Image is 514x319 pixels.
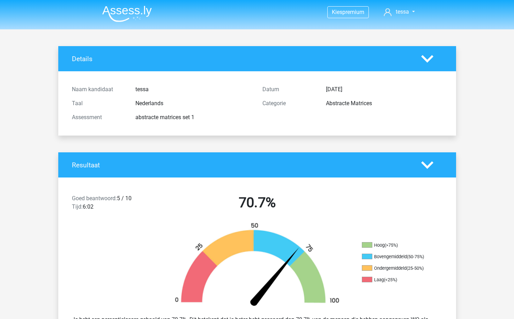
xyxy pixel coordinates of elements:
[362,254,432,260] li: Bovengemiddeld
[407,266,424,271] div: (25-50%)
[362,242,432,248] li: Hoog
[385,242,398,248] div: (>75%)
[72,203,83,210] span: Tijd:
[396,8,409,15] span: tessa
[381,8,417,16] a: tessa
[332,9,342,15] span: Kies
[102,6,152,22] img: Assessly
[130,99,257,108] div: Nederlands
[130,85,257,94] div: tessa
[328,7,368,17] a: Kiespremium
[67,99,130,108] div: Taal
[321,85,448,94] div: [DATE]
[342,9,364,15] span: premium
[362,277,432,283] li: Laag
[72,195,117,202] span: Goed beantwoord:
[167,194,347,211] h2: 70.7%
[72,55,411,63] h4: Details
[67,113,130,122] div: Assessment
[407,254,424,259] div: (50-75%)
[384,277,397,282] div: (<25%)
[130,113,257,122] div: abstracte matrices set 1
[321,99,448,108] div: Abstracte Matrices
[72,161,411,169] h4: Resultaat
[257,85,321,94] div: Datum
[362,265,432,271] li: Ondergemiddeld
[257,99,321,108] div: Categorie
[67,194,162,214] div: 5 / 10 6:02
[67,85,130,94] div: Naam kandidaat
[163,222,351,310] img: 71.f4aefee710bb.png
